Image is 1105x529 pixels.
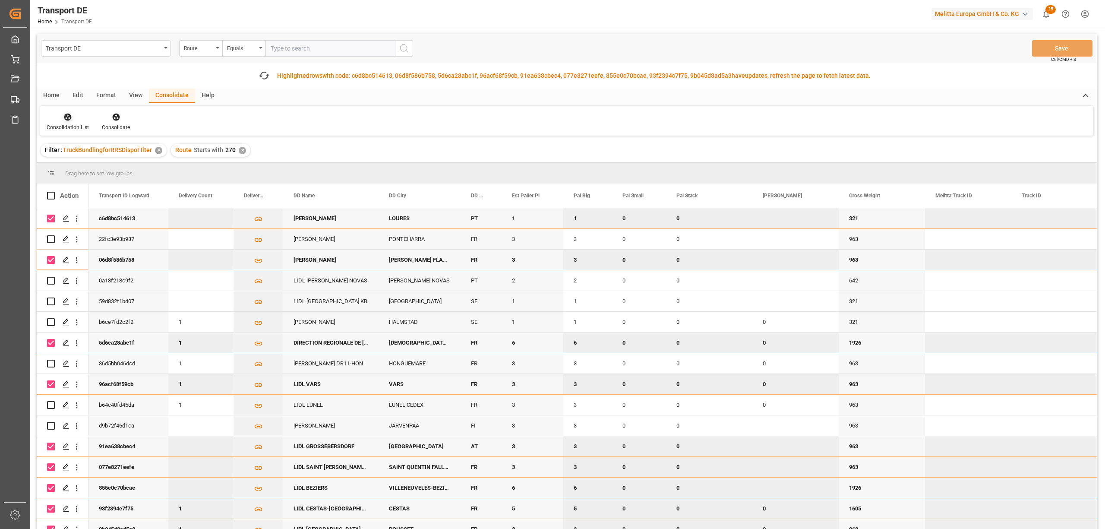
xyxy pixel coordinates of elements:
span: Transport ID Logward [99,193,149,199]
div: PONTCHARRA [379,229,461,249]
div: LIDL GROSSEBERSDORF [283,436,379,456]
div: 1926 [839,333,925,353]
div: VILLENEUVELES-BEZIERS [379,478,461,498]
div: 1 [563,291,612,311]
div: Press SPACE to deselect this row. [88,250,1098,270]
div: 077e8271eefe [88,457,168,477]
div: 0 [612,291,666,311]
div: 0 [666,457,752,477]
div: ✕ [239,147,246,154]
div: 0 [612,229,666,249]
div: 3 [502,415,563,436]
div: Press SPACE to select this row. [88,415,1098,436]
div: FR [461,250,502,270]
div: 6 [563,333,612,353]
div: 2 [502,270,563,291]
div: 6 [563,478,612,498]
div: ✕ [155,147,162,154]
div: LIDL BEZIERS [283,478,379,498]
div: 1 [563,312,612,332]
div: FR [461,229,502,249]
div: 3 [563,415,612,436]
span: Melitta Truck ID [935,193,972,199]
div: 855e0c70bcae [88,478,168,498]
div: 1 [502,291,563,311]
button: open menu [41,40,170,57]
span: DD City [389,193,406,199]
div: 0 [612,415,666,436]
div: SAINT QUENTIN FALLAVIER [379,457,461,477]
div: 0 [612,270,666,291]
div: 963 [839,229,925,249]
span: Pal Stack [676,193,698,199]
div: [GEOGRAPHIC_DATA] [379,436,461,456]
div: 5d6ca28abc1f [88,333,168,353]
div: 1 [168,395,234,415]
div: [PERSON_NAME] [283,208,379,228]
div: [GEOGRAPHIC_DATA] [379,291,461,311]
div: Press SPACE to deselect this row. [88,457,1098,478]
div: Consolidate [102,124,130,131]
div: 963 [839,457,925,477]
div: 96acf68f59cb [88,374,168,394]
div: 93f2394c7f75 [88,498,168,519]
div: 1 [502,208,563,228]
button: search button [395,40,413,57]
div: Press SPACE to deselect this row. [88,333,1098,353]
span: 25 [1045,5,1056,14]
span: [PERSON_NAME] [763,193,802,199]
div: LIDL SAINT [PERSON_NAME] FALLAVIER [283,457,379,477]
div: Route [184,42,213,52]
div: Press SPACE to select this row. [37,395,88,415]
span: Est Pallet Pl [512,193,540,199]
div: [PERSON_NAME] NOVAS [379,270,461,291]
div: d9b72f46d1ca [88,415,168,436]
div: FR [461,353,502,374]
div: LIDL [GEOGRAPHIC_DATA] KB [283,291,379,311]
div: 0 [752,312,839,332]
span: Pal Small [622,193,644,199]
div: 3 [563,436,612,456]
div: LIDL LUNEL [283,395,379,415]
div: AT [461,436,502,456]
div: 0 [612,208,666,228]
div: b6ce7fd2c2f2 [88,312,168,332]
span: Pal Big [574,193,590,199]
div: 1605 [839,498,925,519]
div: Home [37,89,66,103]
div: 1 [168,498,234,519]
div: CESTAS [379,498,461,519]
div: c6d8bc514613 [88,208,168,228]
div: Action [60,192,79,200]
span: Gross Weight [849,193,880,199]
div: Highlighted with code: c6d8bc514613, 06d8f586b758, 5d6ca28abc1f, 96acf68f59cb, 91ea638cbec4, 077e... [277,71,871,80]
div: 963 [839,353,925,374]
div: 0 [612,457,666,477]
div: 91ea638cbec4 [88,436,168,456]
span: Ctrl/CMD + S [1051,56,1076,63]
div: 0 [666,333,752,353]
div: 0 [666,208,752,228]
div: [PERSON_NAME] [283,250,379,270]
div: Press SPACE to select this row. [37,229,88,250]
div: FR [461,498,502,519]
div: 0 [612,498,666,519]
div: FI [461,415,502,436]
div: 0 [666,478,752,498]
div: FR [461,457,502,477]
button: open menu [179,40,222,57]
div: HONGUEMARE [379,353,461,374]
div: [PERSON_NAME] FLANVILLE [379,250,461,270]
div: 0 [752,374,839,394]
div: Press SPACE to deselect this row. [37,436,88,457]
div: 0 [666,312,752,332]
div: 0 [666,353,752,374]
div: Press SPACE to deselect this row. [88,498,1098,519]
button: Help Center [1056,4,1075,24]
div: Press SPACE to select this row. [37,353,88,374]
div: 0 [666,229,752,249]
div: 3 [563,250,612,270]
div: 0 [752,395,839,415]
div: Transport DE [38,4,92,17]
div: Press SPACE to select this row. [37,415,88,436]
